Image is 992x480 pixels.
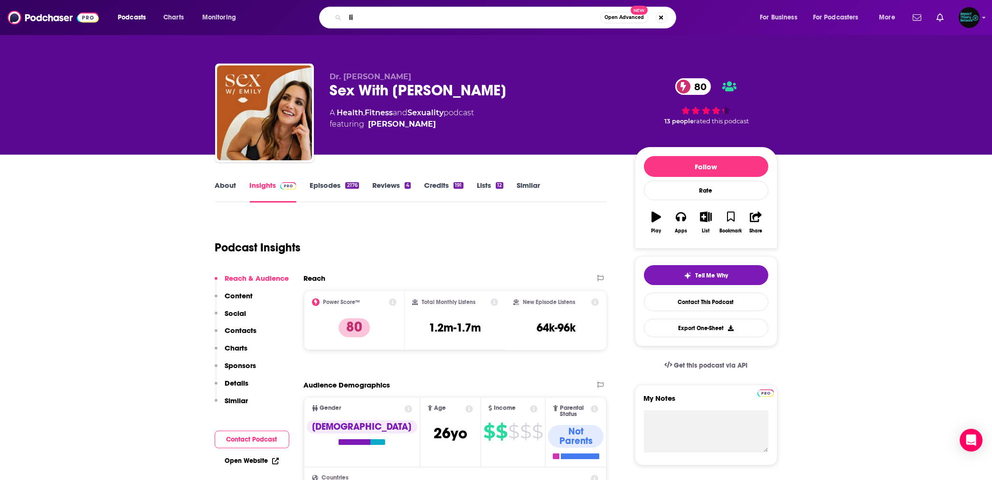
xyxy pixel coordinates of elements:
[345,10,600,25] input: Search podcasts, credits, & more...
[163,11,184,24] span: Charts
[675,78,711,95] a: 80
[508,424,519,439] span: $
[605,15,644,20] span: Open Advanced
[328,7,685,28] div: Search podcasts, credits, & more...
[757,389,774,397] img: Podchaser Pro
[215,378,249,396] button: Details
[675,228,687,234] div: Apps
[225,361,256,370] p: Sponsors
[517,181,540,203] a: Similar
[669,205,693,240] button: Apps
[215,361,256,378] button: Sponsors
[434,405,446,411] span: Age
[644,181,768,200] div: Rate
[494,405,516,411] span: Income
[111,10,158,25] button: open menu
[215,274,289,291] button: Reach & Audience
[215,326,257,343] button: Contacts
[496,424,507,439] span: $
[393,108,408,117] span: and
[548,425,604,448] div: Not Parents
[695,272,728,279] span: Tell Me Why
[749,228,762,234] div: Share
[215,291,253,309] button: Content
[330,119,474,130] span: featuring
[225,291,253,300] p: Content
[310,181,359,203] a: Episodes2176
[477,181,503,203] a: Lists12
[157,10,189,25] a: Charts
[537,321,576,335] h3: 64k-96k
[718,205,743,240] button: Bookmark
[674,361,747,369] span: Get this podcast via API
[685,78,711,95] span: 80
[215,396,248,414] button: Similar
[345,182,359,189] div: 2176
[429,321,481,335] h3: 1.2m-1.7m
[743,205,768,240] button: Share
[644,205,669,240] button: Play
[644,156,768,177] button: Follow
[280,182,297,190] img: Podchaser Pro
[753,10,809,25] button: open menu
[872,10,907,25] button: open menu
[330,107,474,130] div: A podcast
[196,10,248,25] button: open menu
[631,6,648,15] span: New
[225,378,249,388] p: Details
[760,11,797,24] span: For Business
[368,119,436,130] a: Emily Morse
[225,309,246,318] p: Social
[405,182,411,189] div: 4
[684,272,691,279] img: tell me why sparkle
[532,424,543,439] span: $
[422,299,475,305] h2: Total Monthly Listens
[644,293,768,311] a: Contact This Podcast
[657,354,756,377] a: Get this podcast via API
[364,108,365,117] span: ,
[225,396,248,405] p: Similar
[813,11,859,24] span: For Podcasters
[307,420,417,434] div: [DEMOGRAPHIC_DATA]
[483,424,495,439] span: $
[372,181,411,203] a: Reviews4
[215,309,246,326] button: Social
[520,424,531,439] span: $
[225,457,279,465] a: Open Website
[215,431,289,448] button: Contact Podcast
[304,380,390,389] h2: Audience Demographics
[250,181,297,203] a: InsightsPodchaser Pro
[644,265,768,285] button: tell me why sparkleTell Me Why
[560,405,589,417] span: Parental Status
[434,424,467,443] span: 26 yo
[215,181,236,203] a: About
[959,7,980,28] img: User Profile
[215,343,248,361] button: Charts
[339,318,370,337] p: 80
[664,118,694,125] span: 13 people
[424,181,463,203] a: Credits191
[496,182,503,189] div: 12
[807,10,872,25] button: open menu
[959,7,980,28] button: Show profile menu
[651,228,661,234] div: Play
[879,11,895,24] span: More
[453,182,463,189] div: 191
[217,65,312,160] img: Sex With Emily
[644,319,768,337] button: Export One-Sheet
[693,205,718,240] button: List
[523,299,575,305] h2: New Episode Listens
[600,12,648,23] button: Open AdvancedNew
[202,11,236,24] span: Monitoring
[635,72,777,131] div: 80 13 peoplerated this podcast
[215,240,301,255] h1: Podcast Insights
[960,429,983,452] div: Open Intercom Messenger
[933,9,947,26] a: Show notifications dropdown
[644,394,768,410] label: My Notes
[225,274,289,283] p: Reach & Audience
[365,108,393,117] a: Fitness
[330,72,412,81] span: Dr. [PERSON_NAME]
[225,343,248,352] p: Charts
[757,388,774,397] a: Pro website
[320,405,341,411] span: Gender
